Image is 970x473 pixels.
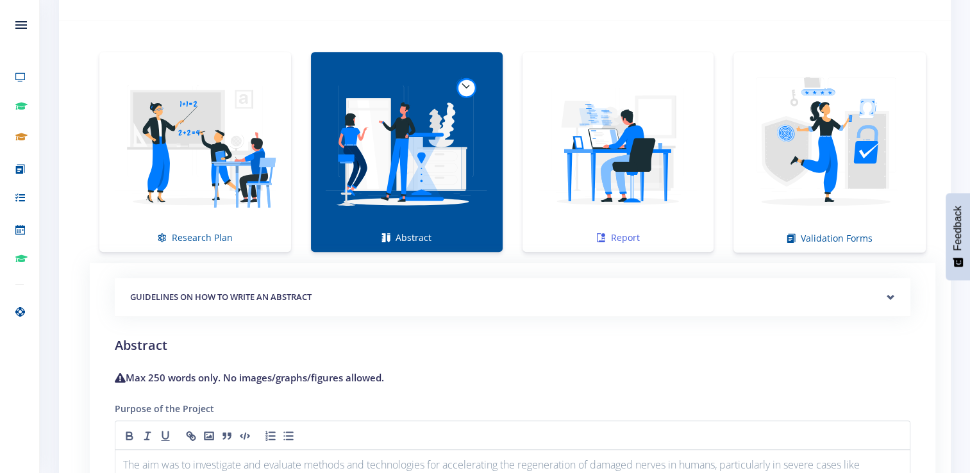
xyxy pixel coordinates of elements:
a: Abstract [311,52,503,252]
a: Validation Forms [733,52,926,253]
label: Purpose of the Project [115,402,214,415]
a: Report [523,52,714,252]
a: Research Plan [99,52,291,252]
h5: GUIDELINES ON HOW TO WRITE AN ABSTRACT [130,291,895,304]
h4: Max 250 words only. No images/graphs/figures allowed. [115,370,910,385]
img: Validation Forms [744,60,916,231]
h2: Abstract [115,336,910,355]
img: Abstract [321,60,492,231]
img: Research Plan [110,60,281,231]
span: Feedback [952,206,964,251]
button: Feedback - Show survey [946,193,970,280]
img: Report [533,60,704,231]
